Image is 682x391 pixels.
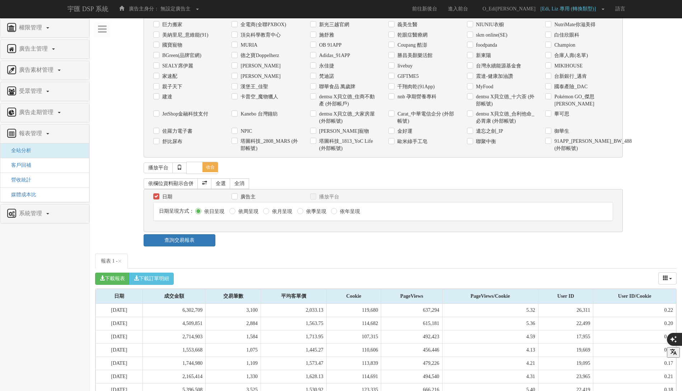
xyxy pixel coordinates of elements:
td: 1,628.13 [261,370,326,383]
label: 御華生 [552,128,569,135]
span: 收合 [202,162,218,172]
td: 114,691 [326,370,381,383]
label: Pokémon GO_傑思[PERSON_NAME] [552,93,613,108]
td: 1,445.27 [261,344,326,357]
label: 金好運 [396,128,412,135]
span: 權限管理 [17,24,46,30]
td: 0.20 [593,317,676,330]
div: Cookie [327,289,381,303]
label: 台新銀行_邁肯 [552,73,587,80]
label: MURIA [239,42,257,49]
label: Coupang 酷澎 [396,42,427,49]
label: dentsu X貝立德_大家房屋 (外部帳號) [317,110,378,125]
td: 494,540 [381,370,442,383]
span: [Edi, Liz 專用 (轉換類型)] [540,6,599,11]
td: 2,714,903 [143,330,206,344]
span: 廣告主身分： [129,6,159,11]
td: 26,311 [538,304,593,317]
label: 舒比尿布 [160,138,182,145]
td: 110,606 [326,344,381,357]
label: 巨力搬家 [160,21,182,28]
td: 2,033.13 [261,304,326,317]
label: 全電商(全聯PXBOX) [239,21,286,28]
td: 3,100 [206,304,261,317]
td: 1,075 [206,344,261,357]
label: 新東陽 [474,52,491,59]
td: 19,669 [538,344,593,357]
td: 0.17 [593,357,676,370]
div: 日期 [96,289,143,303]
label: NutriMate你滋美得 [552,21,595,28]
label: 遺忘之劍_IP [474,128,503,135]
td: [DATE] [96,330,143,344]
label: 廣告主 [239,193,256,201]
div: PageViews [381,289,442,303]
span: 系統管理 [17,210,46,216]
a: 廣告主管理 [6,43,84,55]
label: SEALY席伊麗 [160,62,193,70]
label: skm online(SE) [474,32,508,39]
td: [DATE] [96,357,143,370]
label: 塔圖科技_2808_MARS (外部帳號) [239,138,299,152]
label: 親子天下 [160,83,182,90]
label: 依日呈現 [202,208,224,215]
td: 615,181 [381,317,442,330]
label: [PERSON_NAME]寵物 [317,128,369,135]
label: MIKIHOUSE [552,62,583,70]
label: 乾眼症醫療網 [396,32,428,39]
span: 廣告走期管理 [17,109,57,115]
label: 歐米綠手工皂 [396,138,428,145]
div: 交易筆數 [206,289,261,303]
span: 客戶回補 [6,162,31,168]
label: 永佳捷 [317,62,334,70]
td: 1,713.95 [261,330,326,344]
td: [DATE] [96,370,143,383]
label: 德之寶Doppelherz [239,52,279,59]
td: 4.59 [442,330,538,344]
label: NPIC [239,128,252,135]
a: 營收統計 [6,177,31,183]
td: 19,095 [538,357,593,370]
label: 國泰產險_DAC [552,83,588,90]
label: 建達 [160,93,172,100]
label: 白佳欣眼科 [552,32,579,39]
td: 492,423 [381,330,442,344]
a: 廣告素材管理 [6,65,84,76]
td: 22,499 [538,317,593,330]
td: [DATE] [96,344,143,357]
td: 1,109 [206,357,261,370]
td: 114,682 [326,317,381,330]
a: 廣告走期管理 [6,107,84,118]
label: 施舒雅 [317,32,334,39]
label: 依周呈現 [237,208,258,215]
label: 梵迪諾 [317,73,334,80]
a: 權限管理 [6,22,84,34]
label: 依年呈現 [338,208,360,215]
label: dentsu X貝立德_住商不動產 (外部帳戶) [317,93,378,108]
td: 4.13 [442,344,538,357]
a: 報表管理 [6,128,84,140]
td: 107,315 [326,330,381,344]
td: 1,553,668 [143,344,206,357]
label: 千翔肉乾(91App) [396,83,434,90]
a: 全站分析 [6,148,31,153]
label: 依季呈現 [304,208,326,215]
div: PageViews/Cookie [443,289,538,303]
label: [PERSON_NAME] [239,73,280,80]
label: Kanebo 台灣鐘紡 [239,110,277,118]
button: 下載報表 [95,273,130,285]
label: 家速配 [160,73,177,80]
td: 0.18 [593,344,676,357]
label: 台灣永續能源基金會 [474,62,521,70]
td: 4.21 [442,357,538,370]
td: 1,744,980 [143,357,206,370]
label: foodpanda [474,42,497,49]
label: 漢堡王_佳聖 [239,83,268,90]
label: dentsu X貝立德_合利他命_必胃康 (外部帳號) [474,110,535,125]
label: 美納里尼_意維能(91) [160,32,208,39]
span: 報表管理 [17,130,46,136]
button: columns [658,272,677,284]
span: 無設定廣告主 [160,6,191,11]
